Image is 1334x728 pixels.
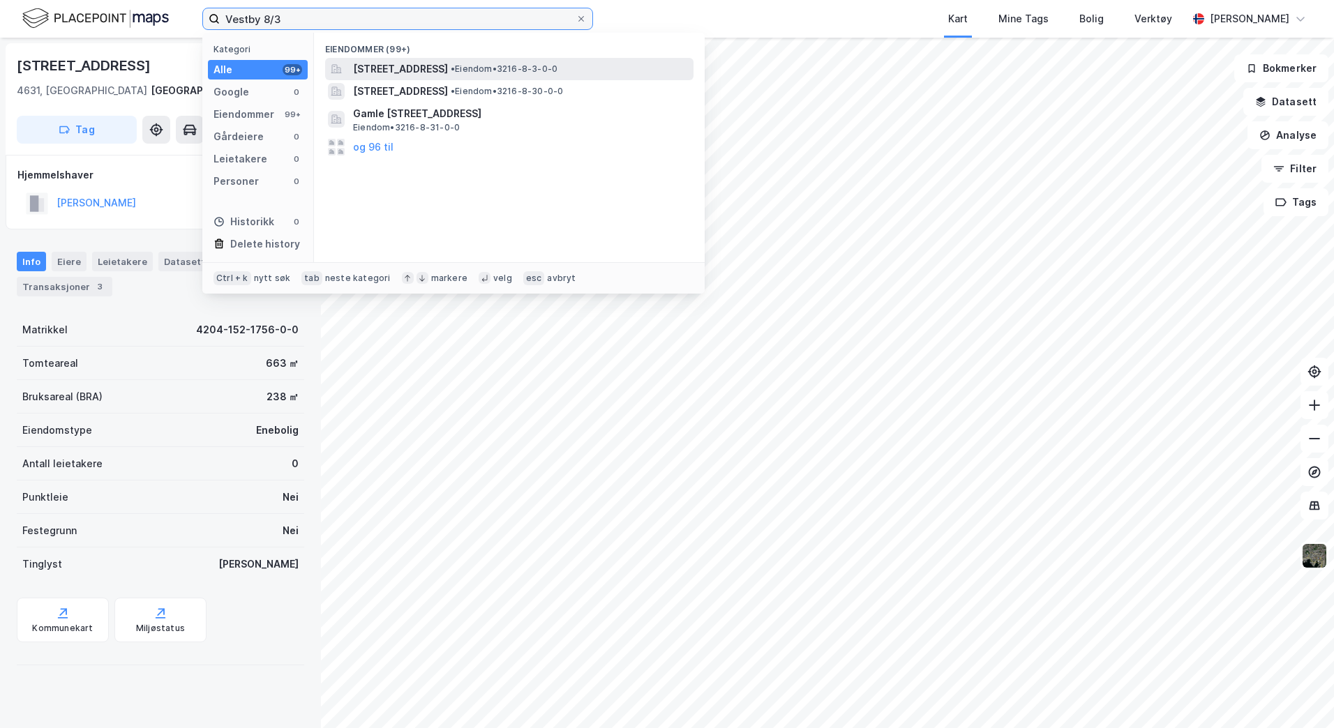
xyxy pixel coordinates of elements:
[22,388,103,405] div: Bruksareal (BRA)
[220,8,576,29] input: Søk på adresse, matrikkel, gårdeiere, leietakere eller personer
[213,61,232,78] div: Alle
[1247,121,1328,149] button: Analyse
[22,455,103,472] div: Antall leietakere
[22,489,68,506] div: Punktleie
[22,6,169,31] img: logo.f888ab2527a4732fd821a326f86c7f29.svg
[493,273,512,284] div: velg
[325,273,391,284] div: neste kategori
[523,271,545,285] div: esc
[292,455,299,472] div: 0
[22,355,78,372] div: Tomteareal
[1079,10,1104,27] div: Bolig
[230,236,300,252] div: Delete history
[266,355,299,372] div: 663 ㎡
[17,54,153,77] div: [STREET_ADDRESS]
[254,273,291,284] div: nytt søk
[52,252,87,271] div: Eiere
[1301,543,1328,569] img: 9k=
[283,522,299,539] div: Nei
[17,167,303,183] div: Hjemmelshaver
[213,44,308,54] div: Kategori
[1243,88,1328,116] button: Datasett
[1261,155,1328,183] button: Filter
[22,522,77,539] div: Festegrunn
[256,422,299,439] div: Enebolig
[92,252,153,271] div: Leietakere
[291,176,302,187] div: 0
[32,623,93,634] div: Kommunekart
[353,61,448,77] span: [STREET_ADDRESS]
[1264,188,1328,216] button: Tags
[1134,10,1172,27] div: Verktøy
[353,139,394,156] button: og 96 til
[22,422,92,439] div: Eiendomstype
[451,86,563,97] span: Eiendom • 3216-8-30-0-0
[267,388,299,405] div: 238 ㎡
[314,33,705,58] div: Eiendommer (99+)
[1210,10,1289,27] div: [PERSON_NAME]
[353,105,688,122] span: Gamle [STREET_ADDRESS]
[17,82,147,99] div: 4631, [GEOGRAPHIC_DATA]
[196,321,299,338] div: 4204-152-1756-0-0
[291,86,302,98] div: 0
[353,83,448,100] span: [STREET_ADDRESS]
[218,556,299,572] div: [PERSON_NAME]
[1264,661,1334,728] div: Kontrollprogram for chat
[283,109,302,120] div: 99+
[948,10,968,27] div: Kart
[17,277,112,296] div: Transaksjoner
[22,556,62,572] div: Tinglyst
[22,321,68,338] div: Matrikkel
[158,252,211,271] div: Datasett
[291,131,302,142] div: 0
[213,271,251,285] div: Ctrl + k
[213,173,259,190] div: Personer
[283,489,299,506] div: Nei
[213,213,274,230] div: Historikk
[17,116,137,144] button: Tag
[1234,54,1328,82] button: Bokmerker
[291,153,302,165] div: 0
[1264,661,1334,728] iframe: Chat Widget
[283,64,302,75] div: 99+
[213,128,264,145] div: Gårdeiere
[451,63,455,74] span: •
[213,106,274,123] div: Eiendommer
[151,82,304,99] div: [GEOGRAPHIC_DATA], 152/1756
[301,271,322,285] div: tab
[547,273,576,284] div: avbryt
[213,151,267,167] div: Leietakere
[136,623,185,634] div: Miljøstatus
[17,252,46,271] div: Info
[431,273,467,284] div: markere
[353,122,460,133] span: Eiendom • 3216-8-31-0-0
[291,216,302,227] div: 0
[451,86,455,96] span: •
[998,10,1049,27] div: Mine Tags
[213,84,249,100] div: Google
[93,280,107,294] div: 3
[451,63,557,75] span: Eiendom • 3216-8-3-0-0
